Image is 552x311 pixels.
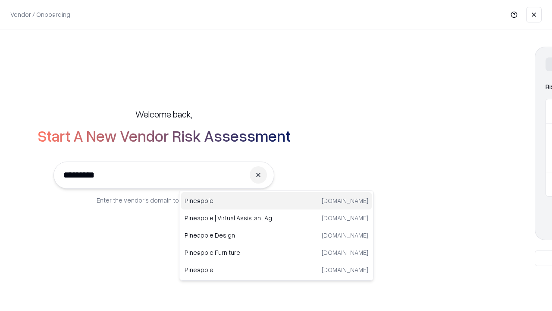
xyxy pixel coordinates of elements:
[135,108,192,120] h5: Welcome back,
[185,248,276,257] p: Pineapple Furniture
[185,196,276,205] p: Pineapple
[179,190,374,281] div: Suggestions
[185,231,276,240] p: Pineapple Design
[97,196,231,205] p: Enter the vendor’s domain to begin onboarding
[185,213,276,222] p: Pineapple | Virtual Assistant Agency
[322,265,368,274] p: [DOMAIN_NAME]
[38,127,291,144] h2: Start A New Vendor Risk Assessment
[10,10,70,19] p: Vendor / Onboarding
[185,265,276,274] p: Pineapple
[322,213,368,222] p: [DOMAIN_NAME]
[322,231,368,240] p: [DOMAIN_NAME]
[322,248,368,257] p: [DOMAIN_NAME]
[322,196,368,205] p: [DOMAIN_NAME]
